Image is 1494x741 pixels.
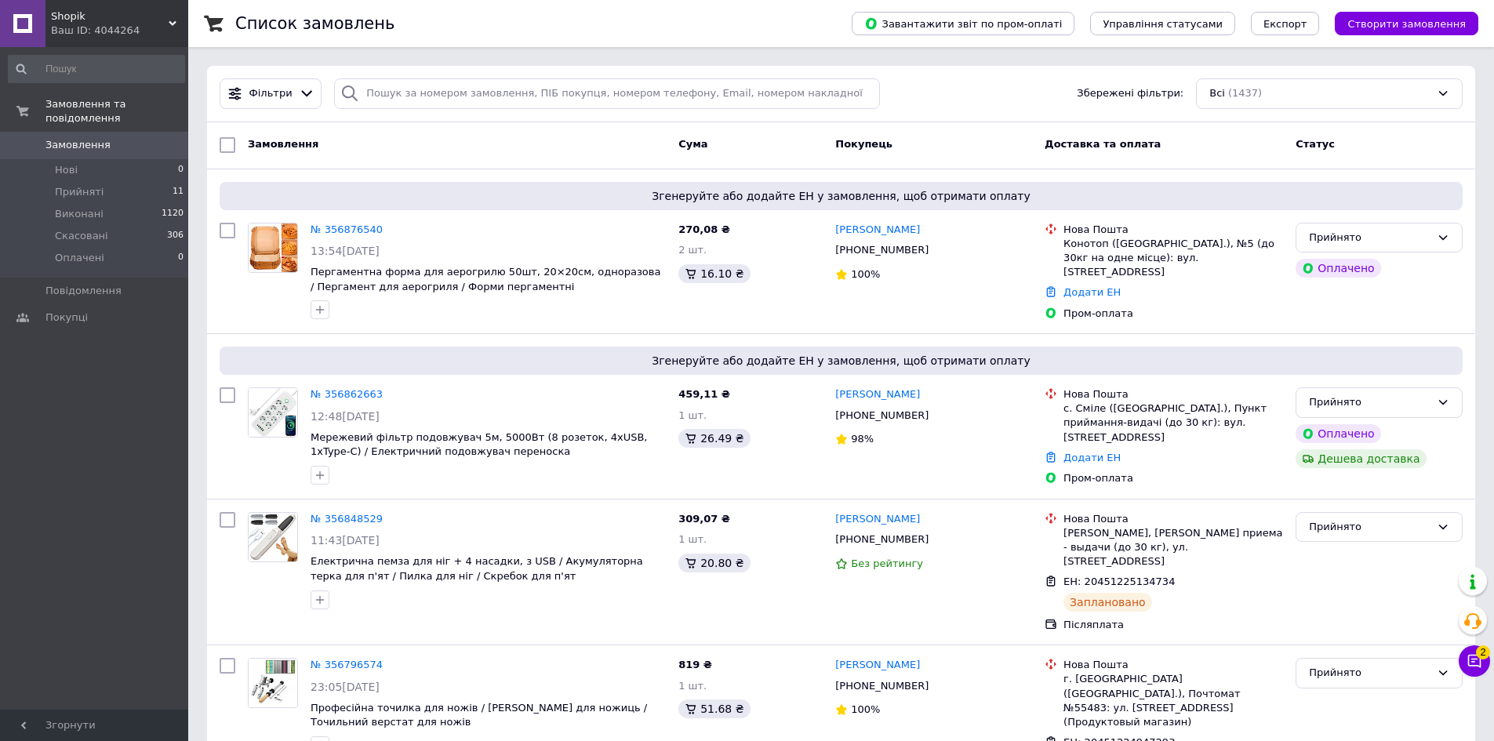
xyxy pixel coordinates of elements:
span: Згенеруйте або додайте ЕН у замовлення, щоб отримати оплату [226,188,1456,204]
span: Shopik [51,9,169,24]
button: Управління статусами [1090,12,1235,35]
a: Пергаментна форма для аерогрилю 50шт, 20×20см, одноразова / Пергамент для аерогриля / Форми перга... [311,266,660,292]
div: Дешева доставка [1296,449,1426,468]
a: [PERSON_NAME] [835,387,920,402]
span: Експорт [1263,18,1307,30]
div: Прийнято [1309,665,1430,681]
div: Пром-оплата [1063,471,1283,485]
span: 1120 [162,207,184,221]
a: [PERSON_NAME] [835,512,920,527]
span: 23:05[DATE] [311,681,380,693]
img: Фото товару [249,513,297,561]
div: [PERSON_NAME], [PERSON_NAME] приема - выдачи (до 30 кг), ул. [STREET_ADDRESS] [1063,526,1283,569]
span: 100% [851,268,880,280]
span: Покупці [45,311,88,325]
a: № 356862663 [311,388,383,400]
span: Фільтри [249,86,293,101]
span: Cума [678,138,707,150]
div: Нова Пошта [1063,223,1283,237]
div: Післяплата [1063,618,1283,632]
span: 309,07 ₴ [678,513,730,525]
span: 0 [178,251,184,265]
span: Завантажити звіт по пром-оплаті [864,16,1062,31]
div: Нова Пошта [1063,658,1283,672]
span: 11:43[DATE] [311,534,380,547]
div: Прийнято [1309,230,1430,246]
span: Прийняті [55,185,104,199]
a: Професійна точилка для ножів / [PERSON_NAME] для ножиць / Точильний верстат для ножів [311,702,647,728]
a: № 356848529 [311,513,383,525]
span: 1 шт. [678,680,707,692]
div: Оплачено [1296,424,1380,443]
button: Експорт [1251,12,1320,35]
div: Оплачено [1296,259,1380,278]
img: Фото товару [249,659,297,707]
a: [PERSON_NAME] [835,223,920,238]
a: Додати ЕН [1063,452,1121,463]
a: Фото товару [248,512,298,562]
div: Конотоп ([GEOGRAPHIC_DATA].), №5 (до 30кг на одне місце): вул. [STREET_ADDRESS] [1063,237,1283,280]
div: Нова Пошта [1063,387,1283,401]
a: Фото товару [248,387,298,438]
span: Створити замовлення [1347,18,1466,30]
span: Виконані [55,207,104,221]
span: Електрична пемза для ніг + 4 насадки, з USB / Акумуляторна терка для п'ят / Пилка для ніг / Скреб... [311,555,643,582]
div: Ваш ID: 4044264 [51,24,188,38]
img: Фото товару [249,223,297,272]
span: Без рейтингу [851,558,923,569]
div: с. Сміле ([GEOGRAPHIC_DATA].), Пункт приймання-видачі (до 30 кг): вул. [STREET_ADDRESS] [1063,401,1283,445]
span: Доставка та оплата [1045,138,1161,150]
a: [PERSON_NAME] [835,658,920,673]
span: 100% [851,703,880,715]
img: Фото товару [249,388,297,437]
span: 12:48[DATE] [311,410,380,423]
span: Управління статусами [1103,18,1223,30]
span: (1437) [1228,87,1262,99]
a: Мережевий фільтр подовжувач 5м, 5000Вт (8 розеток, 4хUSB, 1хType-C) / Електричний подовжувач пере... [311,431,648,458]
button: Завантажити звіт по пром-оплаті [852,12,1074,35]
button: Чат з покупцем2 [1459,645,1490,677]
span: Згенеруйте або додайте ЕН у замовлення, щоб отримати оплату [226,353,1456,369]
a: № 356796574 [311,659,383,670]
a: № 356876540 [311,223,383,235]
span: Скасовані [55,229,108,243]
div: Прийнято [1309,519,1430,536]
span: 2 шт. [678,244,707,256]
div: Нова Пошта [1063,512,1283,526]
span: Замовлення та повідомлення [45,97,188,125]
span: Статус [1296,138,1335,150]
span: 819 ₴ [678,659,712,670]
a: Додати ЕН [1063,286,1121,298]
div: [PHONE_NUMBER] [832,529,932,550]
span: Всі [1209,86,1225,101]
div: Пром-оплата [1063,307,1283,321]
div: 20.80 ₴ [678,554,750,572]
span: Оплачені [55,251,104,265]
div: [PHONE_NUMBER] [832,676,932,696]
div: [PHONE_NUMBER] [832,240,932,260]
span: Збережені фільтри: [1077,86,1183,101]
div: 26.49 ₴ [678,429,750,448]
span: Покупець [835,138,892,150]
span: 306 [167,229,184,243]
input: Пошук за номером замовлення, ПІБ покупця, номером телефону, Email, номером накладної [334,78,880,109]
div: [PHONE_NUMBER] [832,405,932,426]
input: Пошук [8,55,185,83]
span: ЕН: 20451225134734 [1063,576,1175,587]
span: 98% [851,433,874,445]
a: Створити замовлення [1319,17,1478,29]
span: 13:54[DATE] [311,245,380,257]
span: 2 [1476,645,1490,659]
button: Створити замовлення [1335,12,1478,35]
span: 1 шт. [678,409,707,421]
div: Прийнято [1309,394,1430,411]
span: 270,08 ₴ [678,223,730,235]
span: Повідомлення [45,284,122,298]
a: Фото товару [248,223,298,273]
div: г. [GEOGRAPHIC_DATA] ([GEOGRAPHIC_DATA].), Почтомат №55483: ул. [STREET_ADDRESS] (Продуктовый маг... [1063,672,1283,729]
span: 1 шт. [678,533,707,545]
a: Фото товару [248,658,298,708]
span: 11 [173,185,184,199]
